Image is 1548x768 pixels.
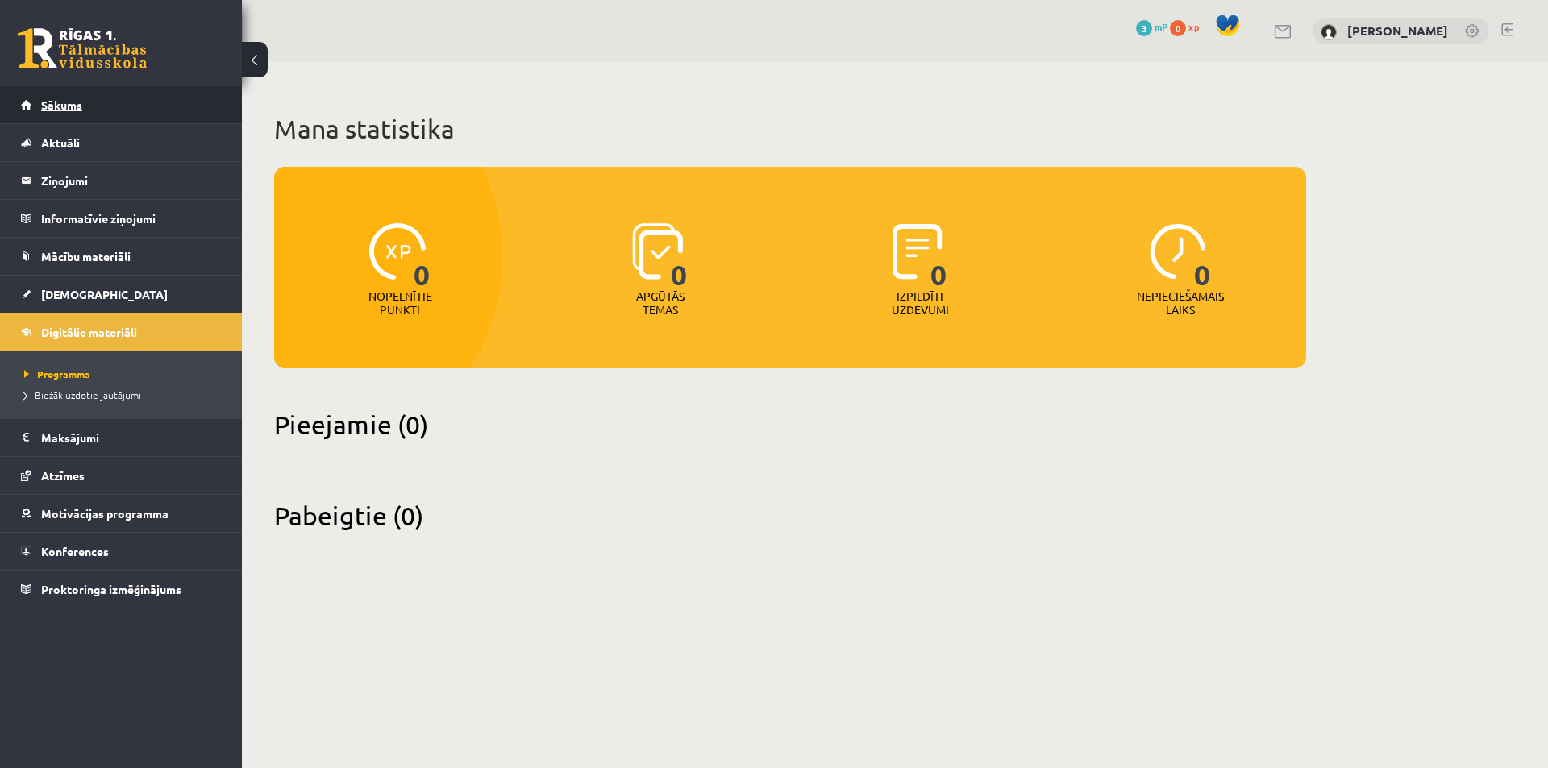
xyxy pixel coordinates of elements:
a: Digitālie materiāli [21,313,222,351]
span: Konferences [41,544,109,558]
p: Nepieciešamais laiks [1137,289,1224,317]
a: Rīgas 1. Tālmācības vidusskola [18,28,147,68]
h2: Pabeigtie (0) [274,500,1306,531]
img: icon-completed-tasks-ad58ae20a441b2904462921112bc710f1caf180af7a3daa7317a5a94f2d26646.svg [893,223,943,280]
h2: Pieejamie (0) [274,409,1306,440]
a: Konferences [21,533,222,570]
span: Programma [24,367,90,380]
a: 0 xp [1170,20,1207,33]
span: 3 [1136,20,1152,36]
a: Ziņojumi [21,162,222,199]
a: [PERSON_NAME] [1347,23,1448,39]
span: Sākums [41,98,82,112]
span: Proktoringa izmēģinājums [41,582,181,596]
legend: Maksājumi [41,419,222,456]
h1: Mana statistika [274,113,1306,145]
a: Proktoringa izmēģinājums [21,571,222,608]
span: Digitālie materiāli [41,325,137,339]
img: icon-learned-topics-4a711ccc23c960034f471b6e78daf4a3bad4a20eaf4de84257b87e66633f6470.svg [632,223,683,280]
a: [DEMOGRAPHIC_DATA] [21,276,222,313]
p: Nopelnītie punkti [368,289,432,317]
span: [DEMOGRAPHIC_DATA] [41,287,168,301]
a: Mācību materiāli [21,238,222,275]
span: Biežāk uzdotie jautājumi [24,388,141,401]
span: xp [1188,20,1199,33]
span: 0 [671,223,688,289]
span: 0 [930,223,947,289]
a: Biežāk uzdotie jautājumi [24,388,226,402]
img: icon-xp-0682a9bc20223a9ccc6f5883a126b849a74cddfe5390d2b41b4391c66f2066e7.svg [369,223,426,280]
a: Informatīvie ziņojumi [21,200,222,237]
a: Aktuāli [21,124,222,161]
span: mP [1155,20,1167,33]
a: Maksājumi [21,419,222,456]
span: Mācību materiāli [41,249,131,264]
legend: Ziņojumi [41,162,222,199]
a: Motivācijas programma [21,495,222,532]
img: Samanta Žigaļeva [1321,24,1337,40]
a: Atzīmes [21,457,222,494]
span: Motivācijas programma [41,506,169,521]
p: Apgūtās tēmas [629,289,692,317]
span: 0 [1170,20,1186,36]
legend: Informatīvie ziņojumi [41,200,222,237]
p: Izpildīti uzdevumi [888,289,951,317]
span: 0 [414,223,431,289]
span: 0 [1194,223,1211,289]
span: Atzīmes [41,468,85,483]
span: Aktuāli [41,135,80,150]
img: icon-clock-7be60019b62300814b6bd22b8e044499b485619524d84068768e800edab66f18.svg [1150,223,1206,280]
a: Sākums [21,86,222,123]
a: Programma [24,367,226,381]
a: 3 mP [1136,20,1167,33]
